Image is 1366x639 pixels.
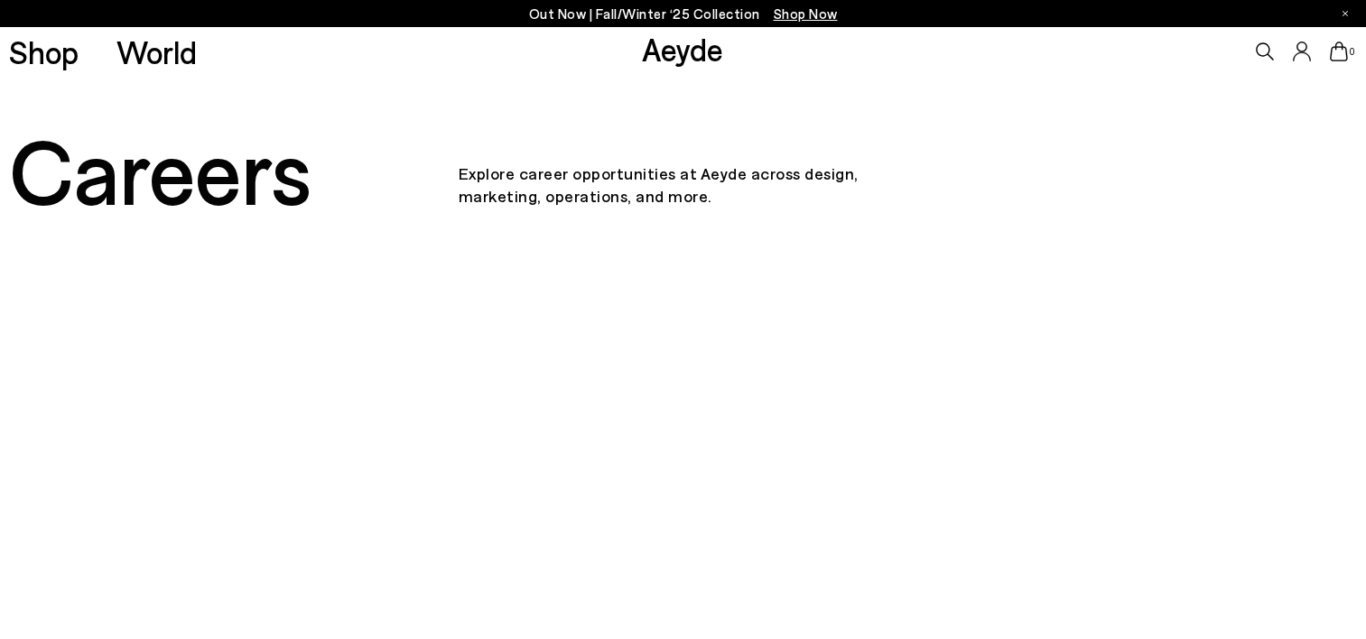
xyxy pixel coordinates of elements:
a: 0 [1330,42,1348,61]
a: Shop [9,36,79,68]
span: Navigate to /collections/new-in [774,5,838,22]
a: Aeyde [642,30,723,68]
p: Out Now | Fall/Winter ‘25 Collection [529,3,838,25]
div: Careers [9,119,458,218]
a: World [116,36,197,68]
span: 0 [1348,47,1357,57]
p: Explore career opportunities at Aeyde across design, marketing, operations, and more. [459,130,907,208]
